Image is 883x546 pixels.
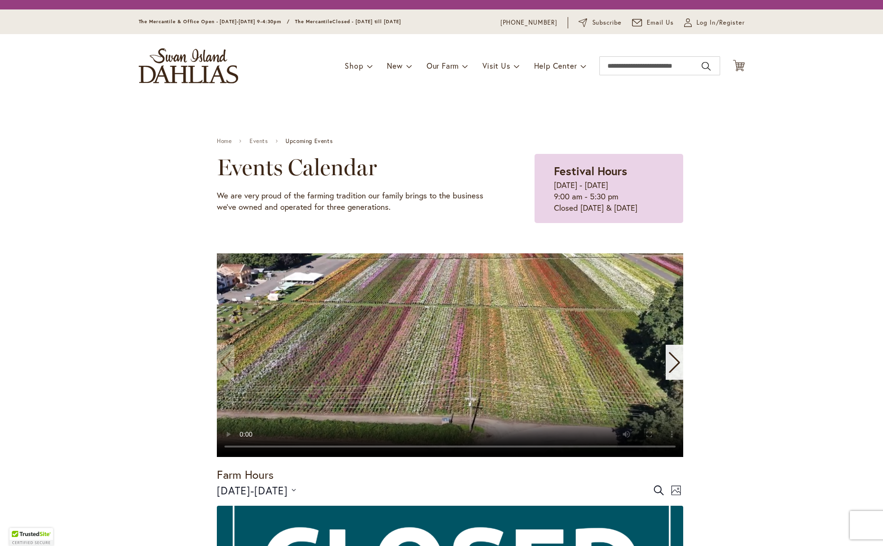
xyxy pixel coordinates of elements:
[217,483,296,498] button: Click to toggle datepicker
[684,18,745,27] a: Log In/Register
[345,61,363,71] span: Shop
[217,154,487,180] h2: Events Calendar
[647,18,674,27] span: Email Us
[696,18,745,27] span: Log In/Register
[554,163,627,179] strong: Festival Hours
[139,48,238,83] a: store logo
[427,61,459,71] span: Our Farm
[500,18,558,27] a: [PHONE_NUMBER]
[217,466,683,483] h1: Farm Hours
[482,61,510,71] span: Visit Us
[217,190,487,213] p: We are very proud of the farming tradition our family brings to the business we've owned and oper...
[534,61,577,71] span: Help Center
[285,138,332,144] span: Upcoming Events
[139,18,333,25] span: The Mercantile & Office Open - [DATE]-[DATE] 9-4:30pm / The Mercantile
[250,138,268,144] a: Events
[217,138,232,144] a: Home
[632,18,674,27] a: Email Us
[250,483,254,498] span: -
[554,179,664,214] p: [DATE] - [DATE] 9:00 am - 5:30 pm Closed [DATE] & [DATE]
[217,483,250,497] span: [DATE]
[702,59,710,74] button: Search
[217,253,683,457] swiper-slide: 1 / 11
[579,18,622,27] a: Subscribe
[254,483,288,497] span: [DATE]
[592,18,622,27] span: Subscribe
[332,18,401,25] span: Closed - [DATE] till [DATE]
[387,61,402,71] span: New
